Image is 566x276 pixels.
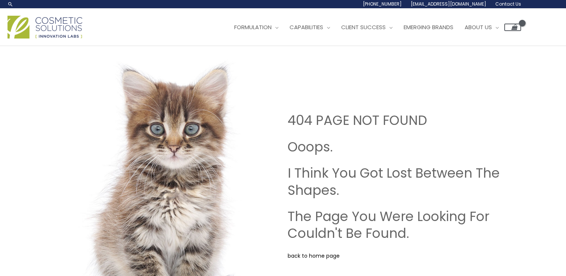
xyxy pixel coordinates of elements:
a: Emerging Brands [398,16,459,39]
span: [PHONE_NUMBER] [363,1,402,7]
a: Search icon link [7,1,13,7]
h2: I Think You Got Lost Between The Shapes. [288,165,506,199]
h1: 404 PAGE NOT FOUND [288,111,506,129]
a: About Us [459,16,504,39]
h2: Ooops. [288,138,506,156]
span: Emerging Brands [404,23,453,31]
span: Capabilities [290,23,323,31]
a: View Shopping Cart, empty [504,24,521,31]
span: Contact Us [495,1,521,7]
h2: The Page You Were Looking For Couldn't Be Found. [288,208,506,242]
a: Capabilities [284,16,336,39]
span: About Us [465,23,492,31]
a: back to home page [288,252,340,260]
span: Formulation [234,23,272,31]
span: [EMAIL_ADDRESS][DOMAIN_NAME] [411,1,486,7]
span: Client Success [341,23,386,31]
a: Client Success [336,16,398,39]
a: Formulation [229,16,284,39]
nav: Site Navigation [223,16,521,39]
img: Cosmetic Solutions Logo [7,16,82,39]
